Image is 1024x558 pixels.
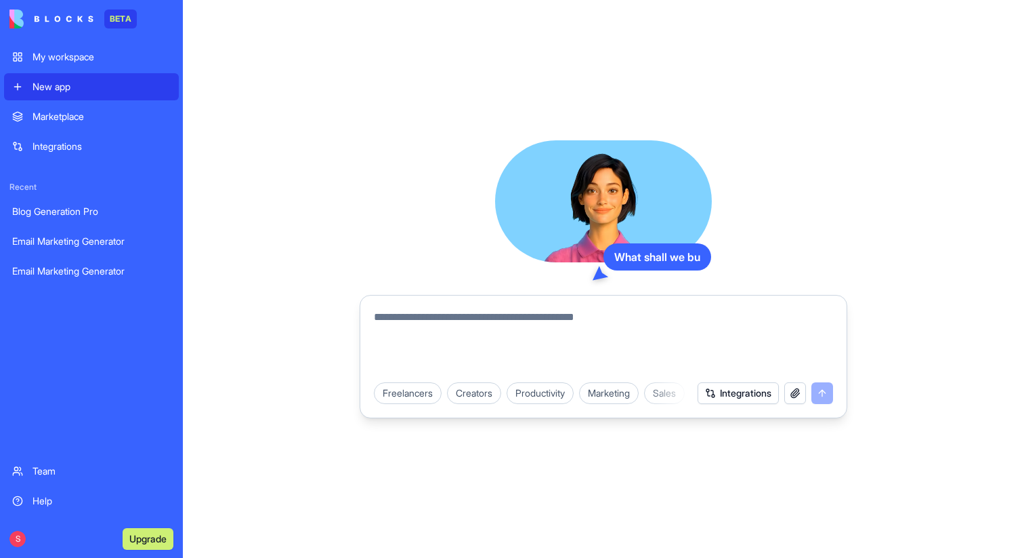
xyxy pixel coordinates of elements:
[123,532,173,545] a: Upgrade
[33,110,171,123] div: Marketplace
[4,458,179,485] a: Team
[698,382,779,404] button: Integrations
[4,73,179,100] a: New app
[9,9,137,28] a: BETA
[123,528,173,550] button: Upgrade
[374,382,442,404] div: Freelancers
[4,103,179,130] a: Marketplace
[33,464,171,478] div: Team
[33,50,171,64] div: My workspace
[33,140,171,153] div: Integrations
[507,382,574,404] div: Productivity
[4,198,179,225] a: Blog Generation Pro
[4,258,179,285] a: Email Marketing Generator
[9,9,93,28] img: logo
[644,382,685,404] div: Sales
[33,494,171,508] div: Help
[9,531,26,547] span: S
[447,382,501,404] div: Creators
[579,382,639,404] div: Marketing
[4,487,179,515] a: Help
[4,43,179,71] a: My workspace
[603,243,711,271] div: What shall we bu
[33,80,171,94] div: New app
[4,133,179,160] a: Integrations
[12,264,171,278] div: Email Marketing Generator
[12,235,171,248] div: Email Marketing Generator
[12,205,171,218] div: Blog Generation Pro
[104,9,137,28] div: BETA
[4,182,179,193] span: Recent
[4,228,179,255] a: Email Marketing Generator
